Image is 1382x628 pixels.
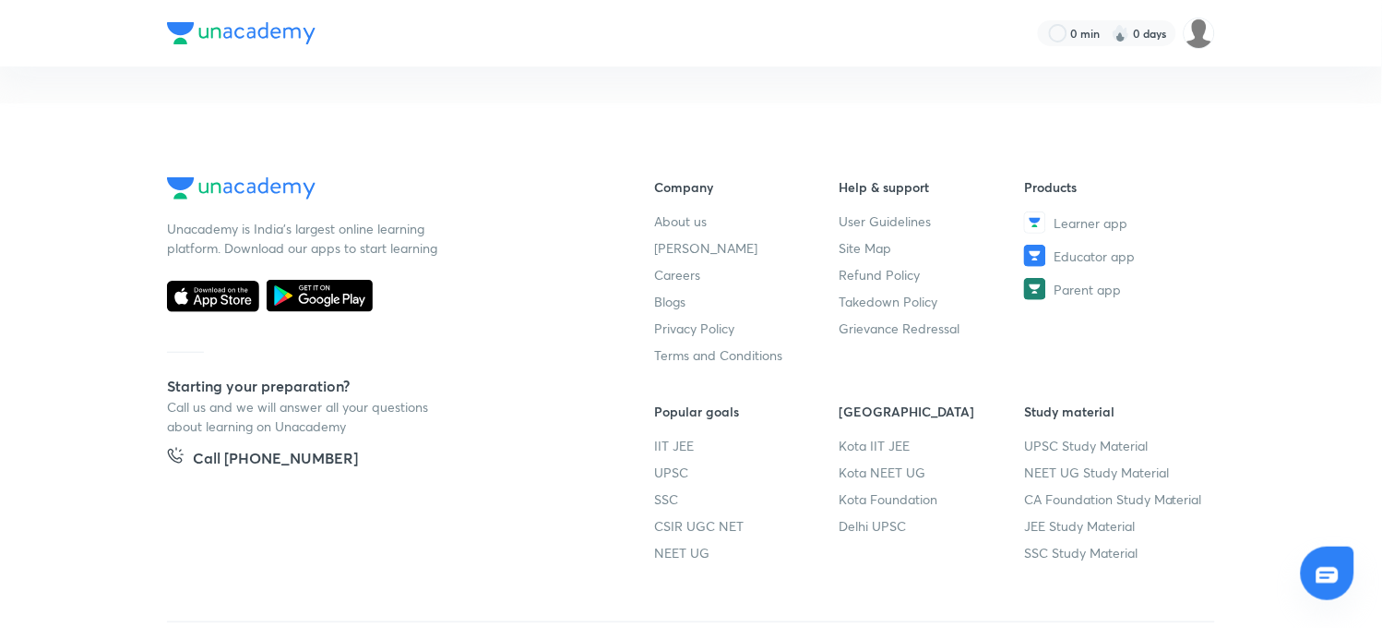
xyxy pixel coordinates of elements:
img: Vinita Malik [1184,18,1215,49]
a: SSC [654,489,840,509]
a: Terms and Conditions [654,345,840,365]
img: Company Logo [167,177,316,199]
a: Kota Foundation [840,489,1025,509]
a: Parent app [1024,278,1209,300]
a: Company Logo [167,177,595,204]
h6: Study material [1024,402,1209,421]
a: Call [PHONE_NUMBER] [167,447,358,473]
a: Takedown Policy [840,292,1025,311]
a: UPSC [654,463,840,482]
img: Educator app [1024,245,1046,267]
img: Learner app [1024,211,1046,234]
img: Parent app [1024,278,1046,300]
a: CA Foundation Study Material [1024,489,1209,509]
span: Educator app [1054,247,1135,266]
a: Grievance Redressal [840,319,1025,338]
a: Kota IIT JEE [840,436,1025,455]
a: NEET UG Study Material [1024,463,1209,482]
a: NEET UG [654,543,840,562]
span: Careers [654,265,700,284]
img: streak [1112,24,1130,42]
h6: Company [654,177,840,197]
a: [PERSON_NAME] [654,238,840,258]
h5: Starting your preparation? [167,375,595,397]
a: UPSC Study Material [1024,436,1209,455]
a: Kota NEET UG [840,463,1025,482]
a: Delhi UPSC [840,516,1025,536]
a: IIT JEE [654,436,840,455]
p: Unacademy is India’s largest online learning platform. Download our apps to start learning [167,219,444,258]
a: User Guidelines [840,211,1025,231]
a: JEE Study Material [1024,516,1209,536]
h5: Call [PHONE_NUMBER] [193,447,358,473]
a: Refund Policy [840,265,1025,284]
span: Parent app [1054,280,1121,299]
p: Call us and we will answer all your questions about learning on Unacademy [167,397,444,436]
a: CSIR UGC NET [654,516,840,536]
h6: Popular goals [654,402,840,421]
h6: Products [1024,177,1209,197]
a: Learner app [1024,211,1209,234]
a: Educator app [1024,245,1209,267]
a: Site Map [840,238,1025,258]
a: Blogs [654,292,840,311]
a: Careers [654,265,840,284]
a: SSC Study Material [1024,543,1209,562]
span: Learner app [1054,213,1127,233]
h6: Help & support [840,177,1025,197]
a: About us [654,211,840,231]
img: Company Logo [167,22,316,44]
h6: [GEOGRAPHIC_DATA] [840,402,1025,421]
a: Privacy Policy [654,319,840,338]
